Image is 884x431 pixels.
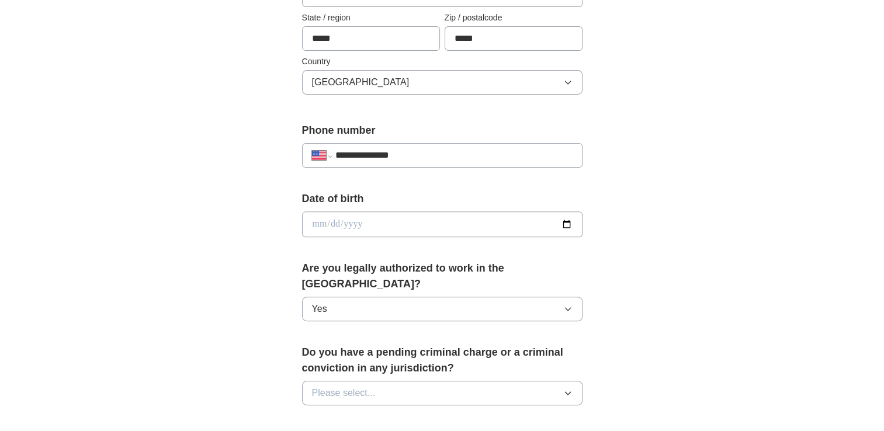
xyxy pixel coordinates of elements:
label: Country [302,55,583,68]
button: Please select... [302,381,583,405]
label: Phone number [302,123,583,138]
label: Date of birth [302,191,583,207]
button: Yes [302,297,583,321]
span: Please select... [312,386,376,400]
label: Zip / postalcode [445,12,583,24]
label: Are you legally authorized to work in the [GEOGRAPHIC_DATA]? [302,260,583,292]
button: [GEOGRAPHIC_DATA] [302,70,583,95]
span: Yes [312,302,327,316]
span: [GEOGRAPHIC_DATA] [312,75,410,89]
label: Do you have a pending criminal charge or a criminal conviction in any jurisdiction? [302,345,583,376]
label: State / region [302,12,440,24]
